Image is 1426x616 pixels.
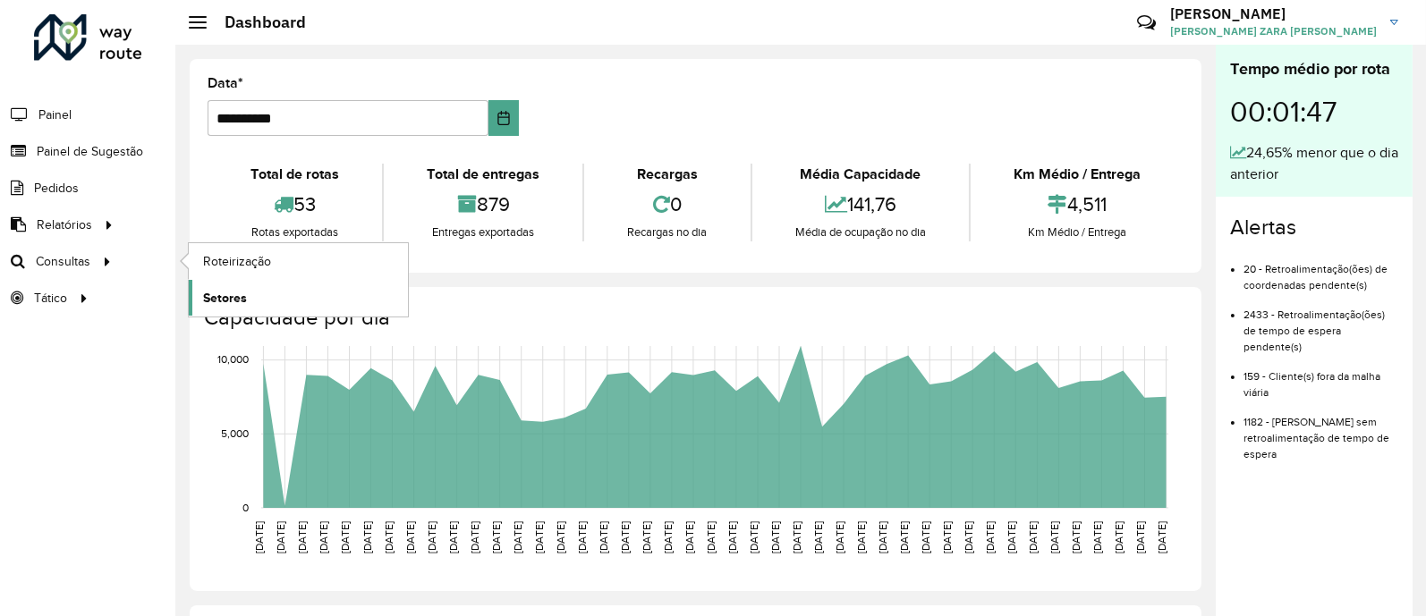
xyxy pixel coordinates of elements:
[555,521,566,553] text: [DATE]
[975,185,1179,224] div: 4,511
[1244,401,1398,462] li: 1182 - [PERSON_NAME] sem retroalimentação de tempo de espera
[512,521,523,553] text: [DATE]
[920,521,931,553] text: [DATE]
[791,521,802,553] text: [DATE]
[975,164,1179,185] div: Km Médio / Entrega
[855,521,867,553] text: [DATE]
[203,289,247,308] span: Setores
[1230,57,1398,81] div: Tempo médio por rota
[812,521,824,553] text: [DATE]
[975,224,1179,241] div: Km Médio / Entrega
[490,521,502,553] text: [DATE]
[1048,521,1060,553] text: [DATE]
[296,521,308,553] text: [DATE]
[941,521,953,553] text: [DATE]
[1135,521,1147,553] text: [DATE]
[1092,521,1104,553] text: [DATE]
[469,521,480,553] text: [DATE]
[275,521,286,553] text: [DATE]
[726,521,738,553] text: [DATE]
[662,521,674,553] text: [DATE]
[1027,521,1039,553] text: [DATE]
[1170,5,1377,22] h3: [PERSON_NAME]
[1127,4,1166,42] a: Contato Rápido
[589,164,745,185] div: Recargas
[212,185,378,224] div: 53
[426,521,437,553] text: [DATE]
[1230,215,1398,240] h4: Alertas
[404,521,416,553] text: [DATE]
[1244,248,1398,293] li: 20 - Retroalimentação(ões) de coordenadas pendente(s)
[212,164,378,185] div: Total de rotas
[1170,23,1377,39] span: [PERSON_NAME] ZARA [PERSON_NAME]
[533,521,545,553] text: [DATE]
[1157,521,1168,553] text: [DATE]
[447,521,459,553] text: [DATE]
[1070,521,1082,553] text: [DATE]
[757,164,964,185] div: Média Capacidade
[242,502,249,513] text: 0
[221,427,249,439] text: 5,000
[898,521,910,553] text: [DATE]
[318,521,329,553] text: [DATE]
[208,72,243,94] label: Data
[963,521,974,553] text: [DATE]
[1230,81,1398,142] div: 00:01:47
[757,224,964,241] div: Média de ocupação no dia
[204,305,1184,331] h4: Capacidade por dia
[877,521,888,553] text: [DATE]
[589,185,745,224] div: 0
[1244,293,1398,355] li: 2433 - Retroalimentação(ões) de tempo de espera pendente(s)
[207,13,306,32] h2: Dashboard
[388,185,578,224] div: 879
[189,243,408,279] a: Roteirização
[38,105,72,124] span: Painel
[340,521,352,553] text: [DATE]
[253,521,265,553] text: [DATE]
[984,521,996,553] text: [DATE]
[34,179,79,198] span: Pedidos
[619,521,631,553] text: [DATE]
[1230,142,1398,185] div: 24,65% menor que o dia anterior
[705,521,717,553] text: [DATE]
[598,521,609,553] text: [DATE]
[361,521,373,553] text: [DATE]
[36,252,90,271] span: Consultas
[203,252,271,271] span: Roteirização
[834,521,845,553] text: [DATE]
[212,224,378,241] div: Rotas exportadas
[37,215,92,234] span: Relatórios
[488,100,519,136] button: Choose Date
[189,280,408,316] a: Setores
[757,185,964,224] div: 141,76
[589,224,745,241] div: Recargas no dia
[217,354,249,366] text: 10,000
[683,521,695,553] text: [DATE]
[383,521,395,553] text: [DATE]
[641,521,652,553] text: [DATE]
[1006,521,1017,553] text: [DATE]
[34,289,67,308] span: Tático
[37,142,143,161] span: Painel de Sugestão
[1244,355,1398,401] li: 159 - Cliente(s) fora da malha viária
[748,521,760,553] text: [DATE]
[576,521,588,553] text: [DATE]
[388,224,578,241] div: Entregas exportadas
[769,521,781,553] text: [DATE]
[1114,521,1125,553] text: [DATE]
[388,164,578,185] div: Total de entregas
